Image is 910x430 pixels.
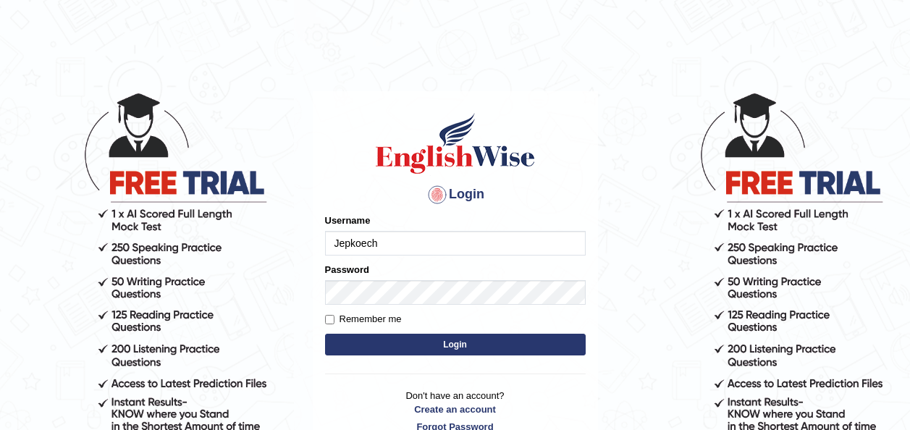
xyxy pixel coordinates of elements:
label: Remember me [325,312,402,326]
h4: Login [325,183,586,206]
img: Logo of English Wise sign in for intelligent practice with AI [373,111,538,176]
button: Login [325,334,586,355]
label: Username [325,214,371,227]
input: Remember me [325,315,334,324]
a: Create an account [325,402,586,416]
label: Password [325,263,369,277]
